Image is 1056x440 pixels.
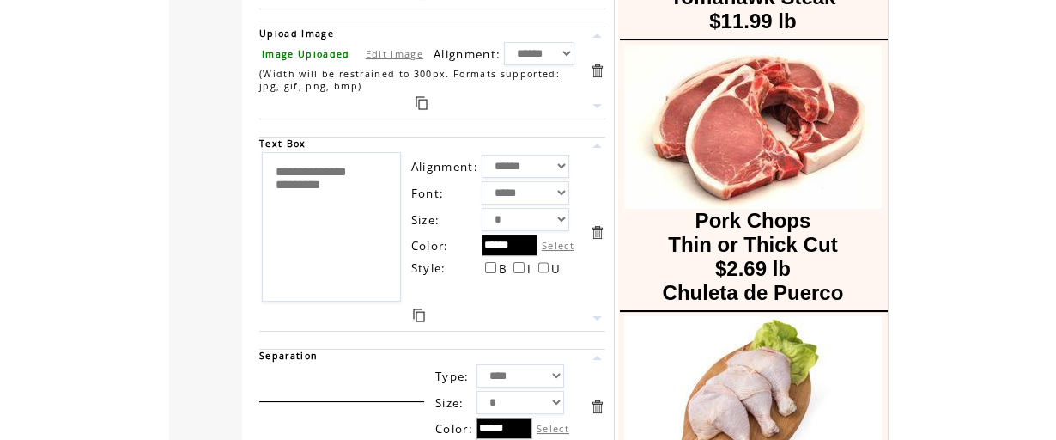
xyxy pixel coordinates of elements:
[435,369,470,384] span: Type:
[366,47,423,60] a: Edit Image
[411,212,440,228] span: Size:
[411,260,446,276] span: Style:
[499,261,507,277] span: B
[435,395,464,411] span: Size:
[435,421,473,437] span: Color:
[527,261,531,277] span: I
[537,422,569,435] label: Select
[589,224,605,241] a: Delete this item
[589,63,605,79] a: Delete this item
[411,159,478,174] span: Alignment:
[259,68,560,92] span: (Width will be restrained to 300px. Formats supported: jpg, gif, png, bmp)
[589,98,605,114] a: Move this item down
[589,310,605,327] a: Move this item down
[589,27,605,44] a: Move this item up
[411,186,445,201] span: Font:
[259,27,334,40] span: Upload Image
[413,309,425,322] a: Duplicate this item
[259,350,318,362] span: Separation
[259,137,306,150] span: Text Box
[416,96,428,110] a: Duplicate this item
[589,350,605,366] a: Move this item up
[589,137,605,154] a: Move this item up
[542,239,574,252] label: Select
[434,46,501,62] span: Alignment:
[589,399,605,415] a: Delete this item
[411,238,449,254] span: Color:
[624,45,882,209] img: images
[663,209,844,304] font: Pork Chops Thin or Thick Cut $2.69 lb Chuleta de Puerco
[262,48,350,60] span: Image Uploaded
[551,261,561,277] span: U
